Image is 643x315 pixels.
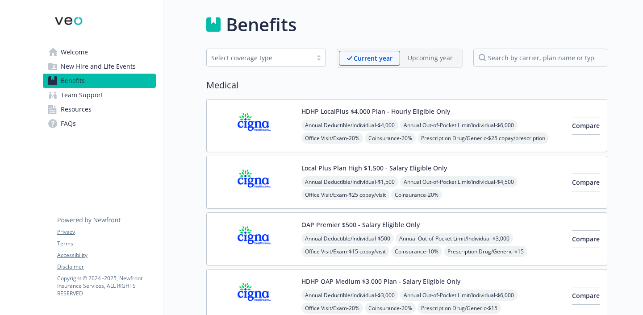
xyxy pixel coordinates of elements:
span: Benefits [61,74,85,88]
span: Coinsurance - 10% [391,246,442,257]
button: Local Plus Plan High $1,500 - Salary Eligible Only [301,163,447,173]
a: New Hire and Life Events [43,59,156,74]
a: Benefits [43,74,156,88]
a: Disclaimer [57,263,155,271]
input: search by carrier, plan name or type [473,49,607,66]
a: Privacy [57,228,155,236]
span: Coinsurance - 20% [391,189,442,200]
span: Prescription Drug/Generic - $15 [418,303,501,314]
p: Copyright © 2024 - 2025 , Newfront Insurance Services, ALL RIGHTS RESERVED [57,274,155,297]
span: Office Visit/Exam - $15 copay/visit [301,246,389,257]
h2: Medical [206,79,607,92]
span: Annual Out-of-Pocket Limit/Individual - $3,000 [396,233,513,244]
img: CIGNA carrier logo [214,277,294,315]
span: Compare [572,235,600,243]
button: Compare [572,230,600,248]
button: Compare [572,174,600,191]
span: Prescription Drug/Generic - $15 [444,246,527,257]
span: Office Visit/Exam - $25 copay/visit [301,189,389,200]
span: Coinsurance - 20% [365,133,416,144]
span: Annual Out-of-Pocket Limit/Individual - $4,500 [400,176,518,187]
span: Annual Out-of-Pocket Limit/Individual - $6,000 [400,290,518,301]
span: Upcoming year [400,51,460,66]
button: Compare [572,287,600,305]
span: Compare [572,291,600,300]
span: Coinsurance - 20% [365,303,416,314]
p: Upcoming year [408,53,453,62]
span: FAQs [61,116,76,131]
span: Compare [572,121,600,130]
span: Annual Deductible/Individual - $1,500 [301,176,398,187]
img: CIGNA carrier logo [214,107,294,145]
button: OAP Premier $500 - Salary Eligible Only [301,220,420,229]
span: Compare [572,178,600,187]
div: Select coverage type [211,53,308,62]
a: Terms [57,240,155,248]
span: Annual Deductible/Individual - $500 [301,233,394,244]
img: CIGNA carrier logo [214,163,294,201]
span: Office Visit/Exam - 20% [301,303,363,314]
span: Welcome [61,45,88,59]
h1: Benefits [226,11,296,38]
a: Welcome [43,45,156,59]
span: Annual Deductible/Individual - $4,000 [301,120,398,131]
button: HDHP LocalPlus $4,000 Plan - Hourly Eligible Only [301,107,450,116]
img: CIGNA carrier logo [214,220,294,258]
span: Team Support [61,88,103,102]
a: FAQs [43,116,156,131]
span: Resources [61,102,92,116]
p: Current year [354,54,392,63]
span: Office Visit/Exam - 20% [301,133,363,144]
a: Team Support [43,88,156,102]
button: Compare [572,117,600,135]
span: Prescription Drug/Generic - $25 copay/prescription [418,133,549,144]
button: HDHP OAP Medium $3,000 Plan - Salary Eligible Only [301,277,460,286]
span: Annual Out-of-Pocket Limit/Individual - $6,000 [400,120,518,131]
a: Accessibility [57,251,155,259]
span: New Hire and Life Events [61,59,136,74]
span: Annual Deductible/Individual - $3,000 [301,290,398,301]
a: Resources [43,102,156,116]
